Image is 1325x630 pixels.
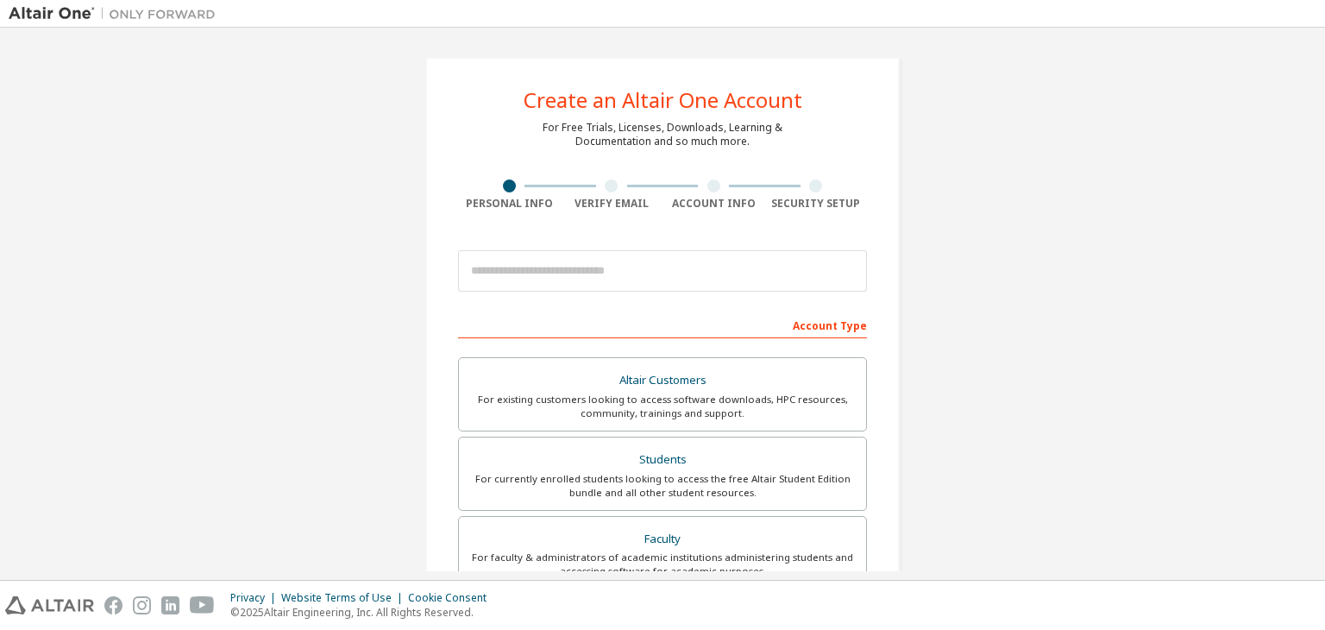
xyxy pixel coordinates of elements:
div: Students [469,448,856,472]
img: linkedin.svg [161,596,179,614]
div: Account Info [662,197,765,211]
div: Security Setup [765,197,868,211]
img: altair_logo.svg [5,596,94,614]
div: Altair Customers [469,369,856,393]
img: instagram.svg [133,596,151,614]
img: youtube.svg [190,596,215,614]
p: © 2025 Altair Engineering, Inc. All Rights Reserved. [230,605,497,620]
div: Faculty [469,527,856,551]
div: Create an Altair One Account [524,90,802,110]
div: For faculty & administrators of academic institutions administering students and accessing softwa... [469,551,856,578]
img: facebook.svg [104,596,122,614]
div: Verify Email [561,197,663,211]
img: Altair One [9,5,224,22]
div: For currently enrolled students looking to access the free Altair Student Edition bundle and all ... [469,472,856,500]
div: Website Terms of Use [281,591,408,605]
div: Account Type [458,311,867,338]
div: Privacy [230,591,281,605]
div: Personal Info [458,197,561,211]
div: Cookie Consent [408,591,497,605]
div: For Free Trials, Licenses, Downloads, Learning & Documentation and so much more. [543,121,782,148]
div: For existing customers looking to access software downloads, HPC resources, community, trainings ... [469,393,856,420]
